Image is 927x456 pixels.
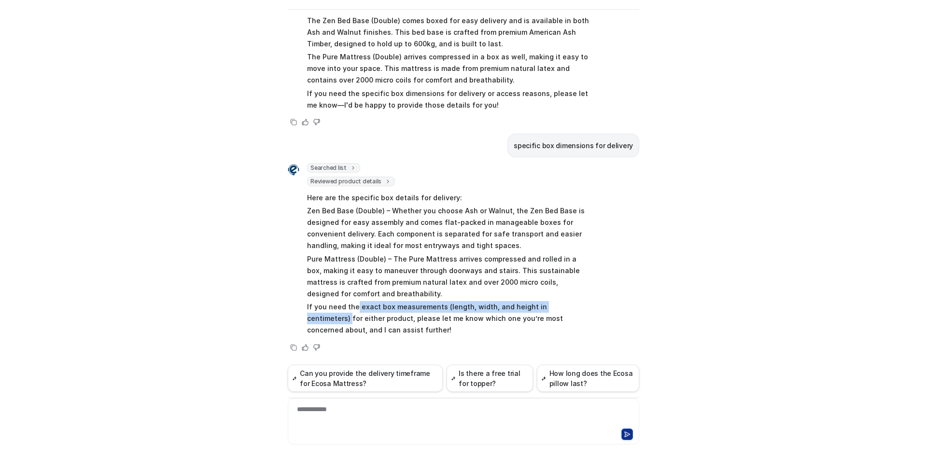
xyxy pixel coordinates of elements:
button: Can you provide the delivery timeframe for Ecosa Mattress? [288,365,443,392]
span: Reviewed product details [307,177,395,186]
p: The Zen Bed Base (Double) comes boxed for easy delivery and is available in both Ash and Walnut f... [307,15,590,50]
p: If you need the exact box measurements (length, width, and height in centimeters) for either prod... [307,301,590,336]
p: If you need the specific box dimensions for delivery or access reasons, please let me know—I'd be... [307,88,590,111]
p: The Pure Mattress (Double) arrives compressed in a box as well, making it easy to move into your ... [307,51,590,86]
p: Pure Mattress (Double) – The Pure Mattress arrives compressed and rolled in a box, making it easy... [307,253,590,300]
button: Is there a free trial for topper? [447,365,533,392]
span: Searched list [307,163,360,173]
p: Here are the specific box details for delivery: [307,192,590,204]
img: Widget [288,164,299,176]
p: Zen Bed Base (Double) – Whether you choose Ash or Walnut, the Zen Bed Base is designed for easy a... [307,205,590,251]
button: How long does the Ecosa pillow last? [537,365,639,392]
p: specific box dimensions for delivery [514,140,633,152]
